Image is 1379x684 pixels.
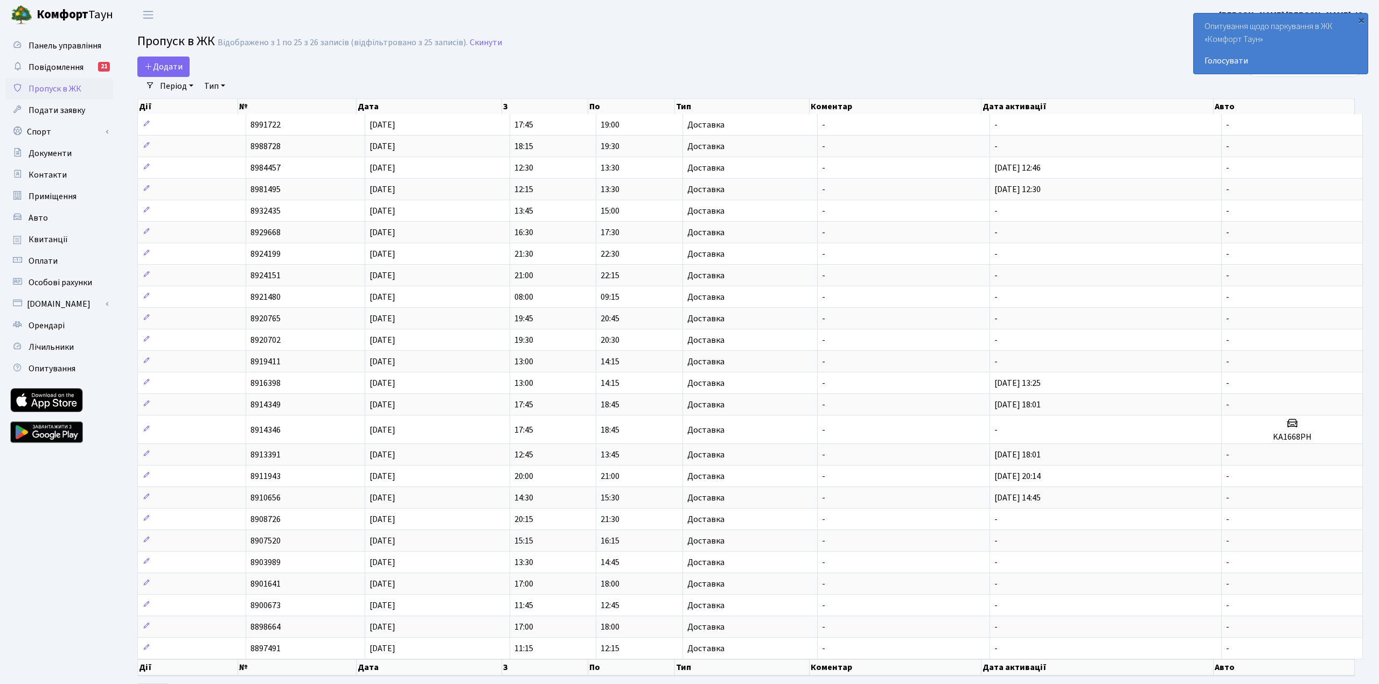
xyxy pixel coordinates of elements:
[994,643,998,654] span: -
[1226,492,1229,504] span: -
[250,227,281,238] span: 8929668
[822,227,825,238] span: -
[370,643,395,654] span: [DATE]
[687,357,725,366] span: Доставка
[687,185,725,194] span: Доставка
[994,356,998,368] span: -
[370,377,395,389] span: [DATE]
[687,400,725,409] span: Доставка
[822,470,825,482] span: -
[156,77,198,95] a: Період
[250,470,281,482] span: 8911943
[601,600,619,611] span: 12:45
[514,205,533,217] span: 13:45
[514,449,533,461] span: 12:45
[370,578,395,590] span: [DATE]
[601,227,619,238] span: 17:30
[250,205,281,217] span: 8932435
[29,191,76,202] span: Приміщення
[5,35,113,57] a: Панель управління
[994,119,998,131] span: -
[687,623,725,631] span: Доставка
[601,492,619,504] span: 15:30
[1226,227,1229,238] span: -
[994,270,998,281] span: -
[238,659,357,675] th: №
[370,449,395,461] span: [DATE]
[370,291,395,303] span: [DATE]
[250,140,281,152] span: 8988728
[370,248,395,260] span: [DATE]
[514,643,533,654] span: 11:15
[1226,356,1229,368] span: -
[370,205,395,217] span: [DATE]
[5,315,113,336] a: Орендарі
[1226,432,1358,442] h5: KA1668PH
[29,255,58,267] span: Оплати
[29,104,85,116] span: Подати заявку
[687,450,725,459] span: Доставка
[29,212,48,224] span: Авто
[29,341,74,353] span: Лічильники
[29,147,72,159] span: Документи
[250,556,281,568] span: 8903989
[994,377,1041,389] span: [DATE] 13:25
[5,100,113,121] a: Подати заявку
[822,291,825,303] span: -
[250,162,281,174] span: 8984457
[370,270,395,281] span: [DATE]
[687,228,725,237] span: Доставка
[1226,270,1229,281] span: -
[1226,334,1229,346] span: -
[5,121,113,143] a: Спорт
[601,535,619,547] span: 16:15
[250,424,281,436] span: 8914346
[994,162,1041,174] span: [DATE] 12:46
[357,659,502,675] th: Дата
[822,621,825,633] span: -
[822,643,825,654] span: -
[994,449,1041,461] span: [DATE] 18:01
[588,99,675,114] th: По
[994,140,998,152] span: -
[98,62,110,72] div: 21
[137,57,190,77] a: Додати
[994,399,1041,411] span: [DATE] 18:01
[1194,13,1368,74] div: Опитування щодо паркування в ЖК «Комфорт Таун»
[994,184,1041,195] span: [DATE] 12:30
[601,313,619,325] span: 20:45
[994,334,998,346] span: -
[822,313,825,325] span: -
[138,659,238,675] th: Дії
[822,449,825,461] span: -
[994,578,998,590] span: -
[370,356,395,368] span: [DATE]
[514,356,533,368] span: 13:00
[514,227,533,238] span: 16:30
[601,334,619,346] span: 20:30
[994,621,998,633] span: -
[514,578,533,590] span: 17:00
[822,600,825,611] span: -
[822,248,825,260] span: -
[514,119,533,131] span: 17:45
[687,142,725,151] span: Доставка
[5,186,113,207] a: Приміщення
[601,291,619,303] span: 09:15
[601,184,619,195] span: 13:30
[1226,556,1229,568] span: -
[370,470,395,482] span: [DATE]
[370,424,395,436] span: [DATE]
[250,643,281,654] span: 8897491
[29,83,81,95] span: Пропуск в ЖК
[1226,449,1229,461] span: -
[11,4,32,26] img: logo.png
[675,659,810,675] th: Тип
[601,643,619,654] span: 12:15
[37,6,88,23] b: Комфорт
[370,556,395,568] span: [DATE]
[1226,513,1229,525] span: -
[1226,162,1229,174] span: -
[5,293,113,315] a: [DOMAIN_NAME]
[1219,9,1366,21] b: [PERSON_NAME] [PERSON_NAME]. Ю.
